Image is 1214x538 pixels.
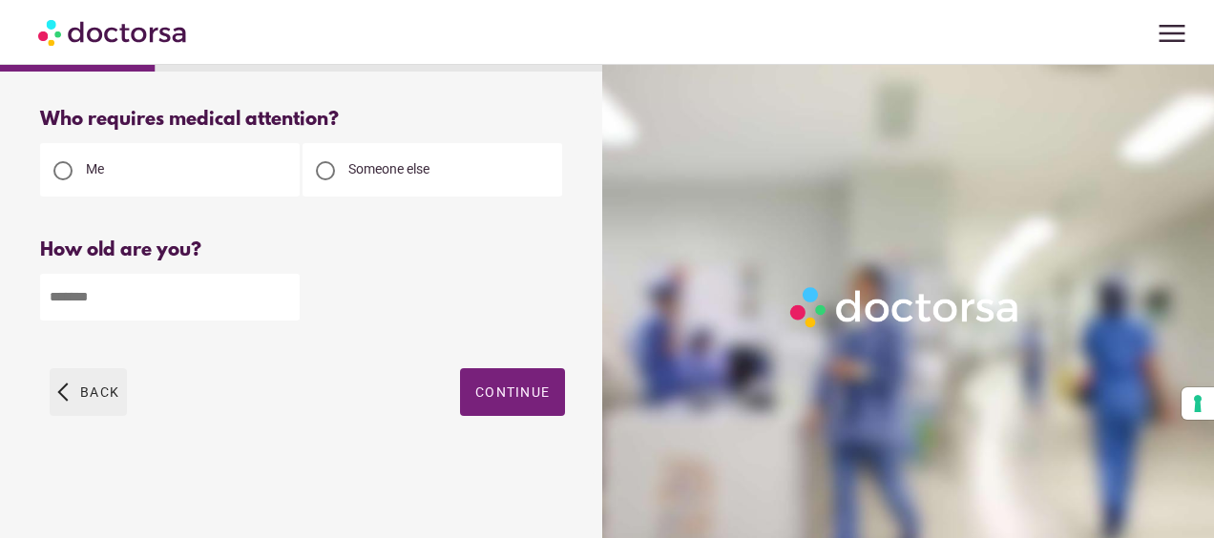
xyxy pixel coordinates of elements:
span: Me [86,161,104,176]
button: Continue [460,368,565,416]
span: Someone else [348,161,429,176]
div: How old are you? [40,239,565,261]
button: Your consent preferences for tracking technologies [1182,387,1214,420]
span: Back [80,384,119,400]
span: menu [1154,15,1190,52]
img: Logo-Doctorsa-trans-White-partial-flat.png [784,280,1026,335]
button: arrow_back_ios Back [50,368,127,416]
div: Who requires medical attention? [40,109,565,131]
span: Continue [475,384,550,400]
img: Doctorsa.com [38,10,189,53]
